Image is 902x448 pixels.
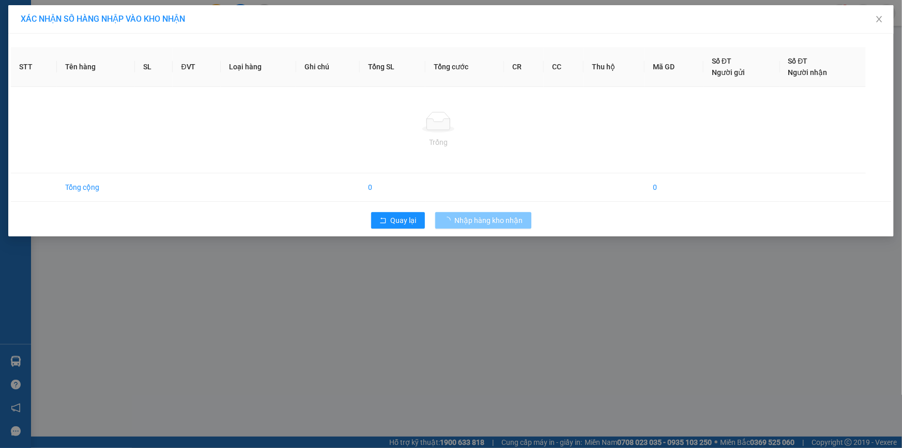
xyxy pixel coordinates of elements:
[360,47,426,87] th: Tổng SL
[21,14,185,24] span: XÁC NHẬN SỐ HÀNG NHẬP VÀO KHO NHẬN
[371,212,425,229] button: rollbackQuay lại
[379,217,387,225] span: rollback
[504,47,544,87] th: CR
[11,47,57,87] th: STT
[135,47,173,87] th: SL
[391,215,417,226] span: Quay lại
[221,47,296,87] th: Loại hàng
[99,10,124,21] span: Nhận:
[788,68,828,77] span: Người nhận
[544,47,584,87] th: CC
[99,21,216,34] div: TUYỀN
[645,47,704,87] th: Mã GD
[9,57,91,69] div: HUẤN
[360,173,426,202] td: 0
[875,15,883,23] span: close
[645,173,704,202] td: 0
[425,47,504,87] th: Tổng cước
[435,212,531,229] button: Nhập hàng kho nhận
[57,173,135,202] td: Tổng cộng
[296,47,360,87] th: Ghi chú
[19,137,858,148] div: Trống
[584,47,645,87] th: Thu hộ
[57,47,135,87] th: Tên hàng
[455,215,523,226] span: Nhập hàng kho nhận
[788,57,808,65] span: Số ĐT
[444,217,455,224] span: loading
[712,57,731,65] span: Số ĐT
[9,9,25,20] span: Gửi:
[173,47,220,87] th: ĐVT
[865,5,894,34] button: Close
[99,9,216,21] div: [PERSON_NAME]
[712,68,745,77] span: Người gửi
[9,9,91,57] div: [PERSON_NAME] Tư [PERSON_NAME]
